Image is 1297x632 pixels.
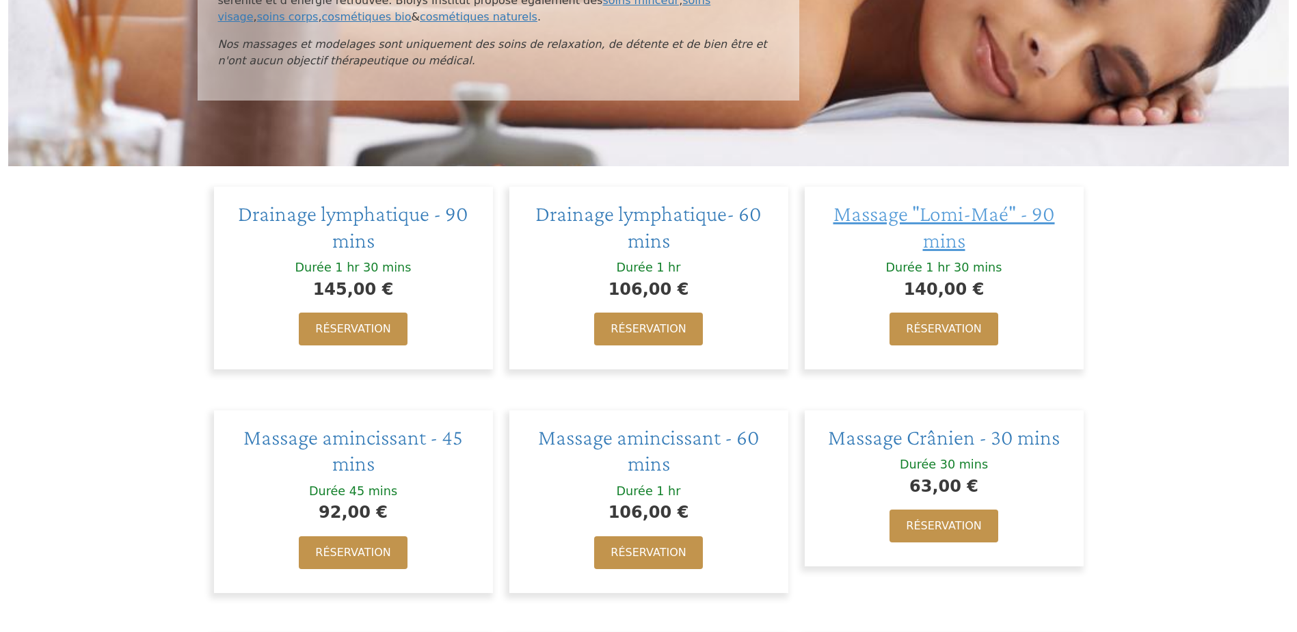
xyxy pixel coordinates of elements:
[926,260,1002,276] div: 1 hr 30 mins
[335,260,411,276] div: 1 hr 30 mins
[594,536,702,569] a: Réservation
[656,260,680,276] div: 1 hr
[523,499,775,525] div: 106,00 €
[818,473,1070,499] div: 63,00 €
[257,10,319,23] a: soins corps
[349,484,397,499] div: 45 mins
[322,10,412,23] a: cosmétiques bio
[238,201,468,252] a: Drainage lymphatique - 90 mins
[940,457,988,473] div: 30 mins
[886,260,922,276] div: Durée
[243,425,463,475] a: Massage amincissant - 45 mins
[890,313,998,345] a: Réservation
[299,536,407,569] a: Réservation
[656,484,680,499] div: 1 hr
[309,484,345,499] div: Durée
[295,260,332,276] div: Durée
[523,276,775,302] div: 106,00 €
[228,276,479,302] div: 145,00 €
[833,201,1055,252] a: Massage "Lomi-Maé" - 90 mins
[900,457,936,473] div: Durée
[299,313,407,345] a: Réservation
[617,484,653,499] div: Durée
[594,313,702,345] a: Réservation
[890,510,998,542] a: Réservation
[617,260,653,276] div: Durée
[218,38,767,67] em: Nos massages et modelages sont uniquement des soins de relaxation, de détente et de bien être et ...
[828,425,1060,449] a: Massage Crânien - 30 mins
[818,276,1070,302] div: 140,00 €
[535,201,762,252] a: Drainage lymphatique- 60 mins
[538,425,760,475] a: Massage amincissant - 60 mins
[420,10,537,23] a: cosmétiques naturels
[228,499,479,525] div: 92,00 €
